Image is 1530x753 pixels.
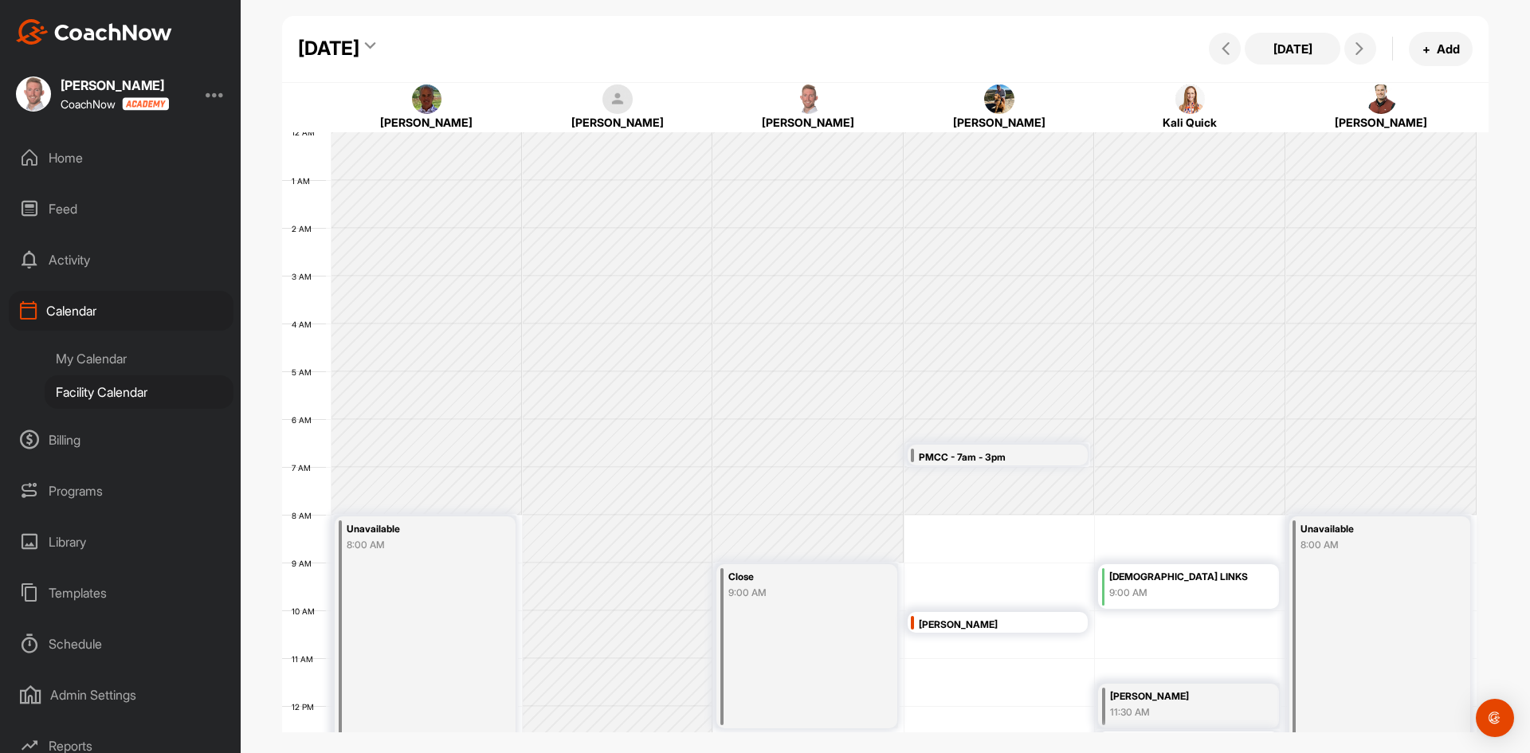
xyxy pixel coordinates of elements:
[282,127,331,137] div: 12 AM
[794,84,824,115] img: square_105326042753a73622d7c91f93191a46.jpg
[282,176,326,186] div: 1 AM
[16,76,51,112] img: square_105326042753a73622d7c91f93191a46.jpg
[1300,520,1439,539] div: Unavailable
[602,84,633,115] img: square_default-ef6cabf814de5a2bf16c804365e32c732080f9872bdf737d349900a9daf73cf9.png
[282,272,328,281] div: 3 AM
[9,420,233,460] div: Billing
[1110,705,1249,720] div: 11:30 AM
[1409,32,1473,66] button: +Add
[1110,688,1249,706] div: [PERSON_NAME]
[282,415,328,425] div: 6 AM
[282,606,331,616] div: 10 AM
[9,675,233,715] div: Admin Settings
[45,375,233,409] div: Facility Calendar
[1302,114,1459,131] div: [PERSON_NAME]
[920,114,1077,131] div: [PERSON_NAME]
[16,19,172,45] img: CoachNow
[1112,114,1269,131] div: Kali Quick
[61,79,169,92] div: [PERSON_NAME]
[282,463,327,473] div: 7 AM
[282,367,328,377] div: 5 AM
[730,114,887,131] div: [PERSON_NAME]
[9,291,233,331] div: Calendar
[9,624,233,664] div: Schedule
[122,97,169,111] img: CoachNow acadmey
[61,97,169,111] div: CoachNow
[1109,586,1275,600] div: 9:00 AM
[282,559,328,568] div: 9 AM
[282,654,329,664] div: 11 AM
[1245,33,1340,65] button: [DATE]
[1476,699,1514,737] div: Open Intercom Messenger
[919,616,1085,634] div: [PERSON_NAME]
[919,449,1057,467] div: PMCC - 7am - 3pm
[282,320,328,329] div: 4 AM
[347,538,485,552] div: 8:00 AM
[9,138,233,178] div: Home
[9,573,233,613] div: Templates
[9,189,233,229] div: Feed
[9,240,233,280] div: Activity
[728,586,867,600] div: 9:00 AM
[1300,538,1439,552] div: 8:00 AM
[728,568,867,586] div: Close
[9,471,233,511] div: Programs
[1109,568,1275,586] div: [DEMOGRAPHIC_DATA] LINKS
[9,522,233,562] div: Library
[298,34,359,63] div: [DATE]
[412,84,442,115] img: square_995310b67c6d69ec776f0b559f876709.jpg
[45,342,233,375] div: My Calendar
[282,224,328,233] div: 2 AM
[348,114,505,131] div: [PERSON_NAME]
[1175,84,1206,115] img: square_f83323a0b94dc7e0854e7c3b53950f19.jpg
[539,114,696,131] div: [PERSON_NAME]
[282,511,328,520] div: 8 AM
[282,702,330,712] div: 12 PM
[1366,84,1396,115] img: square_0caa4cd83494f325f7d1a35bb6b8cfc9.jpg
[347,520,485,539] div: Unavailable
[984,84,1014,115] img: square_167a8190381aa8fe820305d4fb9b9232.jpg
[1422,41,1430,57] span: +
